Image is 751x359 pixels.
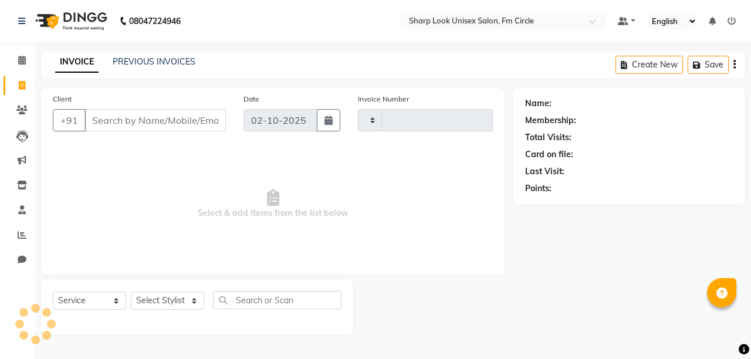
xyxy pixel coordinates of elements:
a: INVOICE [55,52,99,73]
div: Card on file: [525,148,573,161]
input: Search by Name/Mobile/Email/Code [84,109,226,131]
input: Search or Scan [213,291,341,309]
div: Name: [525,97,552,110]
label: Date [243,94,259,104]
button: Create New [615,56,683,74]
label: Invoice Number [358,94,409,104]
div: Points: [525,182,552,195]
img: logo [30,5,110,38]
div: Total Visits: [525,131,571,144]
button: +91 [53,109,86,131]
b: 08047224946 [129,5,181,38]
div: Last Visit: [525,165,564,178]
div: Membership: [525,114,576,127]
label: Client [53,94,72,104]
a: PREVIOUS INVOICES [113,56,195,67]
span: Select & add items from the list below [53,145,493,263]
button: Save [688,56,729,74]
